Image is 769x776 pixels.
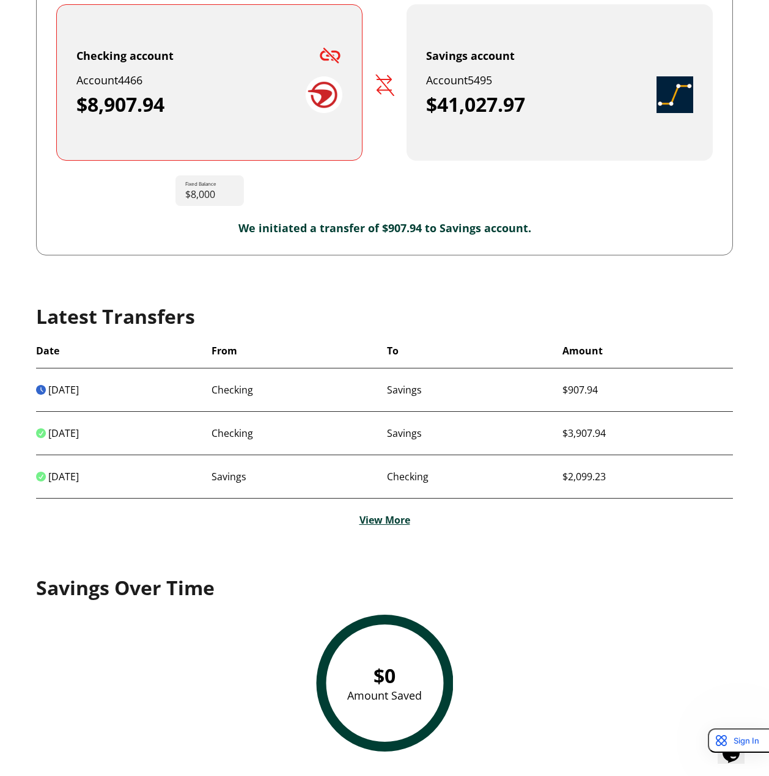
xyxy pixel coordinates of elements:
span: Savings [212,470,382,483]
div: Latest Transfers [36,304,733,329]
span: Checking [387,470,557,483]
span: $2,099.23 [562,470,733,483]
div: Checking account [76,48,174,63]
img: Transfer in progress. [36,385,46,395]
div: Account 4466 [76,73,306,87]
span: $907.94 [562,383,733,397]
span: To [387,343,557,358]
img: Bank Logo [657,76,693,113]
span: Savings [387,426,557,440]
span: Checking [212,383,382,397]
div: Savings account [426,48,515,63]
img: Transfer complete. [36,472,46,481]
button: Checking accountDisconnected IconAccount4466$8,907.94Bank Logo [56,4,362,161]
span: Date [36,343,207,358]
span: $3,907.94 [562,426,733,440]
span: Checking [212,426,382,440]
span: [DATE] [36,426,207,440]
img: Bank Logo [306,76,342,113]
span: [DATE] [36,383,207,397]
img: Disconnected Icon [318,43,342,68]
img: Transfer complete. [36,428,46,438]
span: From [212,343,382,358]
div: $8,000 [175,175,244,206]
span: $0 [373,662,396,689]
p: Fixed Balance [185,180,216,188]
button: Savings accountAccount5495$41,027.97Bank Logo [407,4,713,161]
div: $8,907.94 [76,92,306,117]
p: We initiated a transfer of $907.94 to Savings account. [56,221,713,235]
div: Account 5495 [426,73,657,87]
div: $41,027.97 [426,92,657,117]
span: [DATE] [36,470,207,483]
span: Savings [387,383,557,397]
a: View More [359,513,410,527]
img: Arrows Icon [375,75,394,96]
span: Amount [562,343,733,358]
div: Amount Saved [347,688,422,703]
iframe: chat widget [718,727,757,764]
div: Savings Over Time [36,576,733,600]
